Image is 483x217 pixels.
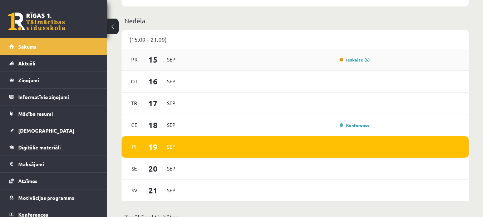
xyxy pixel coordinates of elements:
[164,119,179,130] span: Sep
[142,163,164,174] span: 20
[18,156,98,172] legend: Maksājumi
[127,76,142,87] span: Ot
[18,60,35,66] span: Aktuāli
[127,185,142,196] span: Sv
[340,122,370,128] a: Konference
[18,43,36,50] span: Sākums
[9,189,98,206] a: Motivācijas programma
[142,184,164,196] span: 21
[9,156,98,172] a: Maksājumi
[164,98,179,109] span: Sep
[9,38,98,55] a: Sākums
[9,139,98,156] a: Digitālie materiāli
[18,72,98,88] legend: Ziņojumi
[124,16,466,25] p: Nedēļa
[18,144,61,151] span: Digitālie materiāli
[127,163,142,174] span: Se
[164,54,179,65] span: Sep
[142,97,164,109] span: 17
[18,127,74,134] span: [DEMOGRAPHIC_DATA]
[142,75,164,87] span: 16
[122,30,469,49] div: (15.09 - 21.09)
[127,98,142,109] span: Tr
[127,119,142,130] span: Ce
[142,119,164,131] span: 18
[18,89,98,105] legend: Informatīvie ziņojumi
[18,178,38,184] span: Atzīmes
[9,72,98,88] a: Ziņojumi
[9,173,98,189] a: Atzīmes
[164,76,179,87] span: Sep
[164,185,179,196] span: Sep
[18,194,75,201] span: Motivācijas programma
[18,110,53,117] span: Mācību resursi
[127,54,142,65] span: Pr
[9,55,98,71] a: Aktuāli
[8,13,65,30] a: Rīgas 1. Tālmācības vidusskola
[127,141,142,152] span: Pi
[9,105,98,122] a: Mācību resursi
[164,141,179,152] span: Sep
[164,163,179,174] span: Sep
[142,54,164,65] span: 15
[340,57,370,63] a: Ieskaite (5)
[142,141,164,153] span: 19
[9,89,98,105] a: Informatīvie ziņojumi
[9,122,98,139] a: [DEMOGRAPHIC_DATA]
